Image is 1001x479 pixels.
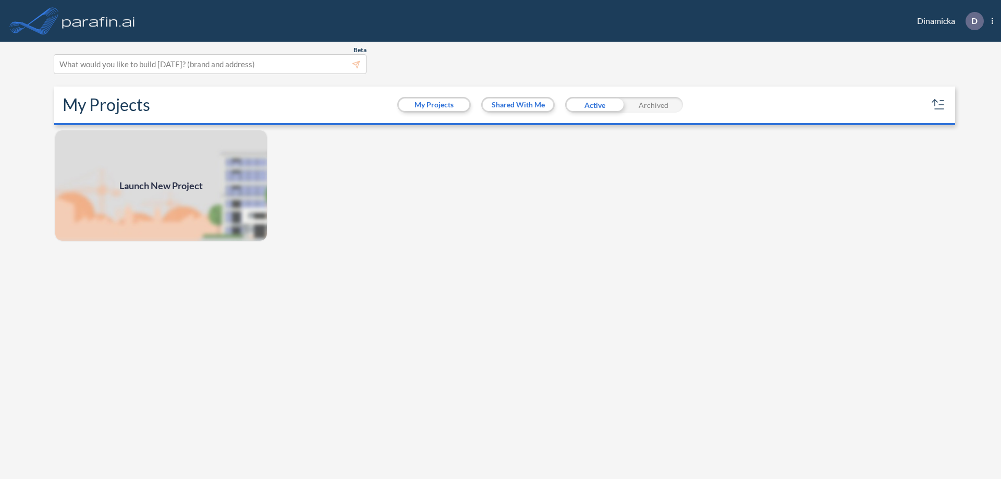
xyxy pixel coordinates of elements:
[60,10,137,31] img: logo
[565,97,624,113] div: Active
[901,12,993,30] div: Dinamicka
[63,95,150,115] h2: My Projects
[483,99,553,111] button: Shared With Me
[353,46,367,54] span: Beta
[54,129,268,242] img: add
[971,16,978,26] p: D
[119,179,203,193] span: Launch New Project
[54,129,268,242] a: Launch New Project
[930,96,947,113] button: sort
[624,97,683,113] div: Archived
[399,99,469,111] button: My Projects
